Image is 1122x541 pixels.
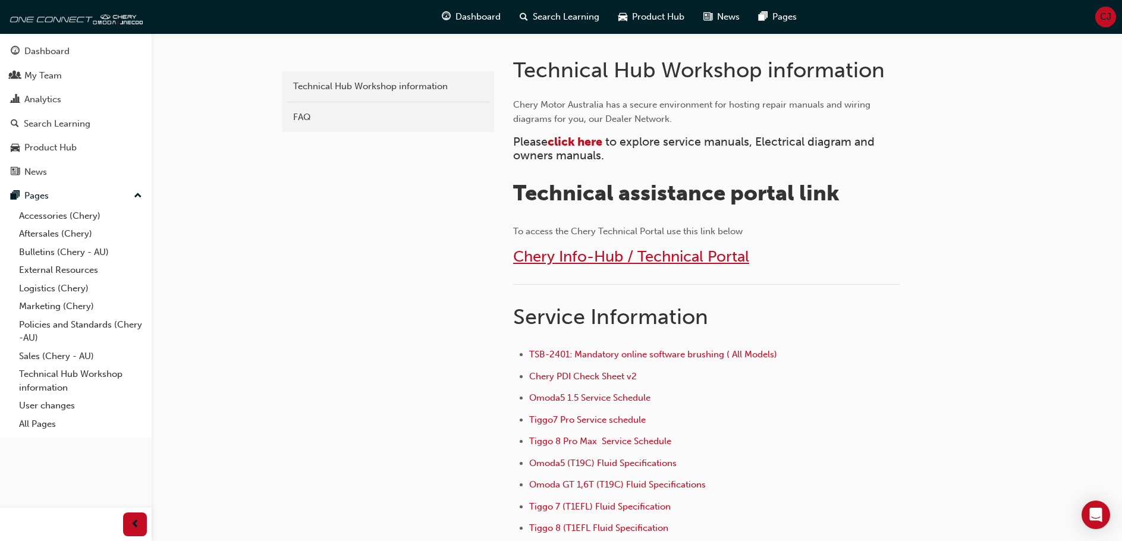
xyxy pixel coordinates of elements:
span: Service Information [513,304,708,329]
a: Analytics [5,89,147,111]
a: TSB-2401: Mandatory online software brushing ( All Models) [529,349,777,360]
span: guage-icon [11,46,20,57]
div: Dashboard [24,45,70,58]
a: My Team [5,65,147,87]
div: FAQ [293,111,483,124]
img: oneconnect [6,5,143,29]
a: Logistics (Chery) [14,279,147,298]
a: Omoda GT 1,6T (T19C) Fluid Specifications [529,479,706,490]
span: guage-icon [442,10,451,24]
a: User changes [14,397,147,415]
span: up-icon [134,188,142,204]
span: Please [513,135,548,149]
span: chart-icon [11,95,20,105]
button: Pages [5,185,147,207]
span: news-icon [703,10,712,24]
span: Product Hub [632,10,684,24]
a: Tiggo7 Pro Service schedule [529,414,646,425]
h1: Technical Hub Workshop information [513,57,903,83]
span: To access the Chery Technical Portal use this link below [513,226,743,237]
a: Product Hub [5,137,147,159]
a: pages-iconPages [749,5,806,29]
div: News [24,165,47,179]
span: people-icon [11,71,20,81]
a: Technical Hub Workshop information [287,76,489,97]
a: Sales (Chery - AU) [14,347,147,366]
span: pages-icon [759,10,768,24]
span: pages-icon [11,191,20,202]
span: car-icon [618,10,627,24]
span: car-icon [11,143,20,153]
span: to explore service manuals, Electrical diagram and owners manuals. [513,135,878,162]
a: Tiggo 7 (T1EFL) Fluid Specification [529,501,673,512]
a: All Pages [14,415,147,433]
a: Chery PDI Check Sheet v2 [529,371,637,382]
span: CJ [1100,10,1111,24]
span: Technical assistance portal link [513,180,840,206]
a: Omoda5 (T19C) Fluid Specifications [529,458,677,468]
a: Policies and Standards (Chery -AU) [14,316,147,347]
span: News [717,10,740,24]
span: search-icon [520,10,528,24]
a: Dashboard [5,40,147,62]
a: Technical Hub Workshop information [14,365,147,397]
span: Chery Motor Australia has a secure environment for hosting repair manuals and wiring diagrams for... [513,99,873,124]
div: Open Intercom Messenger [1082,501,1110,529]
a: Omoda5 1.5 Service Schedule [529,392,650,403]
button: DashboardMy TeamAnalyticsSearch LearningProduct HubNews [5,38,147,185]
a: FAQ [287,107,489,128]
span: prev-icon [131,517,140,532]
div: Pages [24,189,49,203]
span: search-icon [11,119,19,130]
a: Bulletins (Chery - AU) [14,243,147,262]
a: Tiggo 8 Pro Max Service Schedule [529,436,671,446]
a: Search Learning [5,113,147,135]
a: Aftersales (Chery) [14,225,147,243]
a: Chery Info-Hub / Technical Portal [513,247,749,266]
a: news-iconNews [694,5,749,29]
a: Accessories (Chery) [14,207,147,225]
a: News [5,161,147,183]
span: Pages [772,10,797,24]
a: Tiggo 8 (T1EFL Fluid Specification [529,523,668,533]
div: Analytics [24,93,61,106]
span: Search Learning [533,10,599,24]
a: car-iconProduct Hub [609,5,694,29]
span: Dashboard [455,10,501,24]
a: search-iconSearch Learning [510,5,609,29]
a: Marketing (Chery) [14,297,147,316]
div: Product Hub [24,141,77,155]
a: External Resources [14,261,147,279]
button: CJ [1095,7,1116,27]
a: guage-iconDashboard [432,5,510,29]
div: Search Learning [24,117,90,131]
div: My Team [24,69,62,83]
span: news-icon [11,167,20,178]
a: click here [548,135,602,149]
div: Technical Hub Workshop information [293,80,483,93]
